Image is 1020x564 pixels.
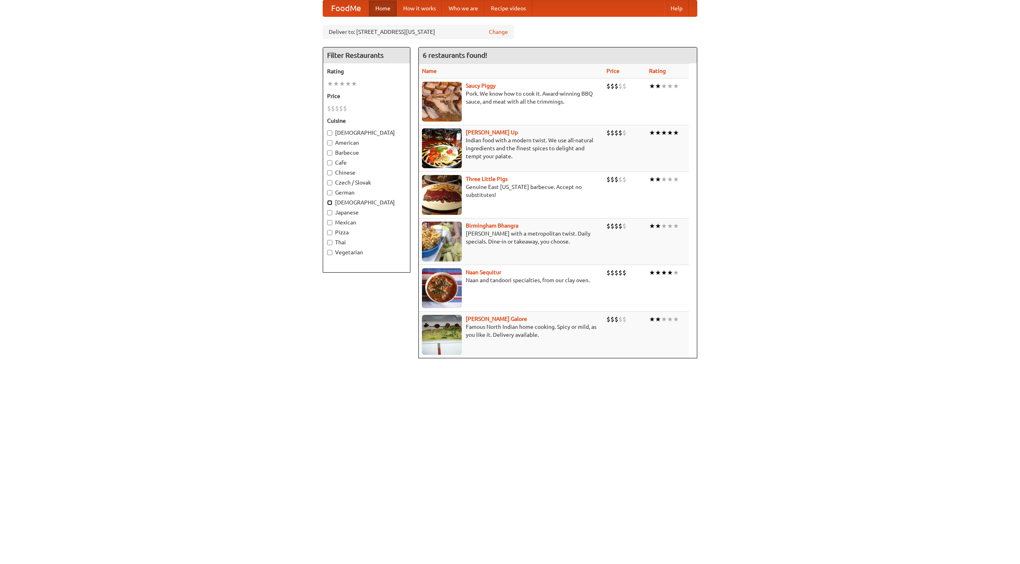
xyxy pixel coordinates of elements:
[423,51,487,59] ng-pluralize: 6 restaurants found!
[327,218,406,226] label: Mexican
[673,82,679,90] li: ★
[466,176,508,182] a: Three Little Pigs
[673,175,679,184] li: ★
[369,0,397,16] a: Home
[661,315,667,324] li: ★
[606,222,610,230] li: $
[422,276,600,284] p: Naan and tandoori specialties, from our clay oven.
[466,129,518,136] a: [PERSON_NAME] Up
[327,220,332,225] input: Mexican
[397,0,442,16] a: How it works
[339,79,345,88] li: ★
[327,179,406,187] label: Czech / Slovak
[610,315,614,324] li: $
[327,150,332,155] input: Barbecue
[327,129,406,137] label: [DEMOGRAPHIC_DATA]
[327,149,406,157] label: Barbecue
[466,83,496,89] a: Saucy Piggy
[661,128,667,137] li: ★
[661,82,667,90] li: ★
[333,79,339,88] li: ★
[422,82,462,122] img: saucy.jpg
[327,190,332,195] input: German
[422,68,437,74] a: Name
[606,68,620,74] a: Price
[618,315,622,324] li: $
[618,268,622,277] li: $
[614,222,618,230] li: $
[422,323,600,339] p: Famous North Indian home cooking. Spicy or mild, as you like it. Delivery available.
[489,28,508,36] a: Change
[655,128,661,137] li: ★
[610,82,614,90] li: $
[422,175,462,215] img: littlepigs.jpg
[622,222,626,230] li: $
[327,159,406,167] label: Cafe
[327,67,406,75] h5: Rating
[422,183,600,199] p: Genuine East [US_STATE] barbecue. Accept no substitutes!
[343,104,347,113] li: $
[661,222,667,230] li: ★
[649,82,655,90] li: ★
[667,222,673,230] li: ★
[649,268,655,277] li: ★
[614,82,618,90] li: $
[606,128,610,137] li: $
[614,268,618,277] li: $
[422,268,462,308] img: naansequitur.jpg
[327,170,332,175] input: Chinese
[339,104,343,113] li: $
[622,175,626,184] li: $
[327,140,332,145] input: American
[327,240,332,245] input: Thai
[667,128,673,137] li: ★
[618,175,622,184] li: $
[327,238,406,246] label: Thai
[618,82,622,90] li: $
[442,0,484,16] a: Who we are
[622,128,626,137] li: $
[606,268,610,277] li: $
[327,189,406,197] label: German
[323,47,410,63] h4: Filter Restaurants
[327,198,406,206] label: [DEMOGRAPHIC_DATA]
[649,68,666,74] a: Rating
[673,268,679,277] li: ★
[618,128,622,137] li: $
[327,228,406,236] label: Pizza
[331,104,335,113] li: $
[649,222,655,230] li: ★
[466,222,518,229] a: Birmingham Bhangra
[622,268,626,277] li: $
[422,128,462,168] img: curryup.jpg
[606,175,610,184] li: $
[422,315,462,355] img: currygalore.jpg
[323,25,514,39] div: Deliver to: [STREET_ADDRESS][US_STATE]
[610,128,614,137] li: $
[327,104,331,113] li: $
[335,104,339,113] li: $
[327,250,332,255] input: Vegetarian
[618,222,622,230] li: $
[655,222,661,230] li: ★
[667,315,673,324] li: ★
[327,92,406,100] h5: Price
[466,269,501,275] a: Naan Sequitur
[327,230,332,235] input: Pizza
[610,222,614,230] li: $
[466,316,527,322] a: [PERSON_NAME] Galore
[661,175,667,184] li: ★
[655,268,661,277] li: ★
[327,139,406,147] label: American
[614,175,618,184] li: $
[673,315,679,324] li: ★
[655,315,661,324] li: ★
[649,128,655,137] li: ★
[327,180,332,185] input: Czech / Slovak
[484,0,532,16] a: Recipe videos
